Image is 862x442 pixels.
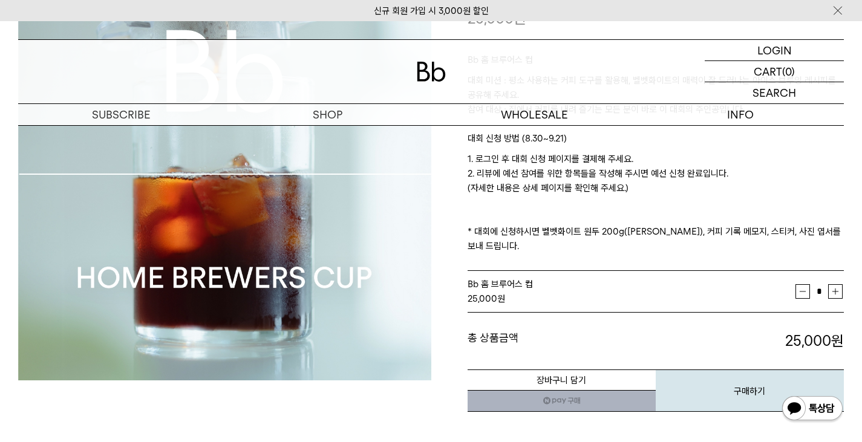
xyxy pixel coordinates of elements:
[781,395,844,424] img: 카카오톡 채널 1:1 채팅 버튼
[831,332,844,349] b: 원
[705,61,844,82] a: CART (0)
[468,369,656,391] button: 장바구니 담기
[431,104,638,125] p: WHOLESALE
[656,369,844,412] button: 구매하기
[468,390,656,412] a: 새창
[754,61,782,82] p: CART
[753,82,796,103] p: SEARCH
[468,152,844,253] p: 1. 로그인 후 대회 신청 페이지를 결제해 주세요. 2. 리뷰에 예선 참여를 위한 항목들을 작성해 주시면 예선 신청 완료입니다. (자세한 내용은 상세 페이지를 확인해 주세요....
[374,5,489,16] a: 신규 회원 가입 시 3,000원 할인
[757,40,792,60] p: LOGIN
[468,293,497,304] strong: 25,000
[468,279,533,290] span: Bb 홈 브루어스 컵
[468,131,844,152] p: 대회 신청 방법 (8.30~9.21)
[785,332,844,349] strong: 25,000
[638,104,844,125] p: INFO
[828,284,843,299] button: 증가
[782,61,795,82] p: (0)
[18,104,224,125] a: SUBSCRIBE
[417,62,446,82] img: 로고
[705,40,844,61] a: LOGIN
[468,291,796,306] div: 원
[795,284,810,299] button: 감소
[468,331,656,351] dt: 총 상품금액
[224,104,431,125] a: SHOP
